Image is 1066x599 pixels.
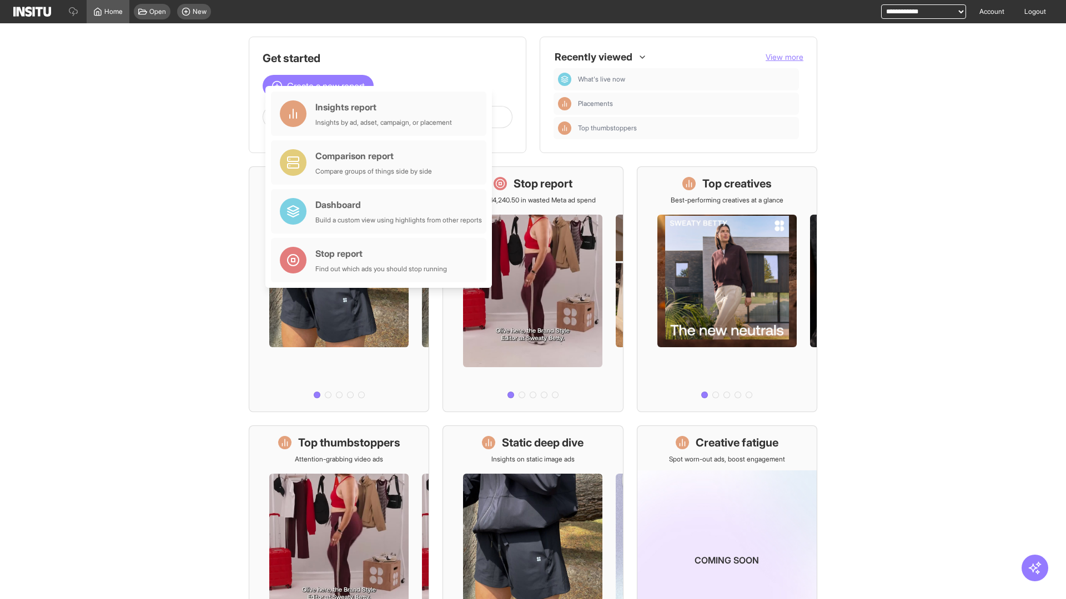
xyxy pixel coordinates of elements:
[287,79,365,93] span: Create a new report
[13,7,51,17] img: Logo
[263,75,374,97] button: Create a new report
[578,99,795,108] span: Placements
[578,75,795,84] span: What's live now
[766,52,803,62] span: View more
[578,75,625,84] span: What's live now
[491,455,575,464] p: Insights on static image ads
[502,435,584,450] h1: Static deep dive
[578,99,613,108] span: Placements
[315,265,447,273] div: Find out which ads you should stop running
[766,52,803,63] button: View more
[637,166,817,412] a: Top creativesBest-performing creatives at a glance
[149,7,166,16] span: Open
[470,196,596,205] p: Save £14,240.50 in wasted Meta ad spend
[295,455,383,464] p: Attention-grabbing video ads
[298,435,400,450] h1: Top thumbstoppers
[263,50,512,66] h1: Get started
[671,196,783,205] p: Best-performing creatives at a glance
[315,167,432,176] div: Compare groups of things side by side
[315,149,432,163] div: Comparison report
[578,124,637,133] span: Top thumbstoppers
[104,7,123,16] span: Home
[249,166,429,412] a: What's live nowSee all active ads instantly
[514,176,572,191] h1: Stop report
[315,100,452,114] div: Insights report
[578,124,795,133] span: Top thumbstoppers
[315,247,447,260] div: Stop report
[443,166,623,412] a: Stop reportSave £14,240.50 in wasted Meta ad spend
[558,73,571,86] div: Dashboard
[315,198,482,211] div: Dashboard
[315,216,482,225] div: Build a custom view using highlights from other reports
[702,176,772,191] h1: Top creatives
[193,7,207,16] span: New
[315,118,452,127] div: Insights by ad, adset, campaign, or placement
[558,121,571,135] div: Insights
[558,97,571,110] div: Insights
